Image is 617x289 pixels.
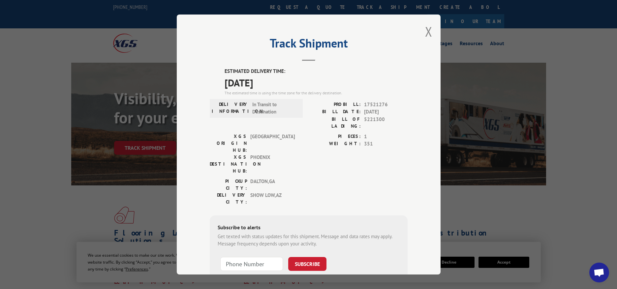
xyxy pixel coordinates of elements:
input: Phone Number [220,257,283,271]
label: PROBILL: [309,101,361,108]
label: ESTIMATED DELIVERY TIME: [225,68,408,75]
span: [GEOGRAPHIC_DATA] [250,133,295,153]
label: WEIGHT: [309,140,361,148]
label: PIECES: [309,133,361,140]
button: Close modal [425,23,432,40]
div: Get texted with status updates for this shipment. Message and data rates may apply. Message frequ... [218,233,400,247]
label: BILL DATE: [309,108,361,116]
label: BILL OF LADING: [309,115,361,129]
span: 17521276 [364,101,408,108]
label: DELIVERY INFORMATION: [212,101,249,115]
label: XGS ORIGIN HUB: [210,133,247,153]
span: DALTON , GA [250,177,295,191]
span: 351 [364,140,408,148]
div: The estimated time is using the time zone for the delivery destination. [225,90,408,96]
span: 5221300 [364,115,408,129]
button: SUBSCRIBE [288,257,326,271]
label: DELIVERY CITY: [210,191,247,205]
h2: Track Shipment [210,39,408,51]
span: SHOW LOW , AZ [250,191,295,205]
div: Subscribe to alerts [218,223,400,233]
span: In Transit to Destination [252,101,297,115]
span: PHOENIX [250,153,295,174]
span: [DATE] [225,75,408,90]
span: [DATE] [364,108,408,116]
div: Open chat [589,263,609,282]
span: 1 [364,133,408,140]
label: XGS DESTINATION HUB: [210,153,247,174]
label: PICKUP CITY: [210,177,247,191]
